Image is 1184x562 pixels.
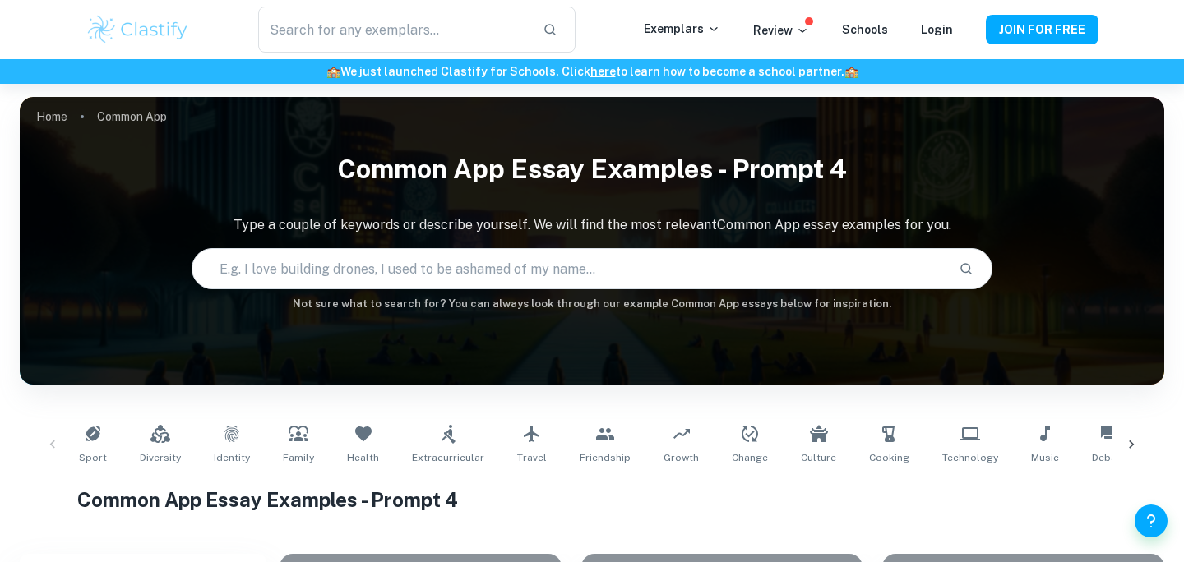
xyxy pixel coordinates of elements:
[590,65,616,78] a: here
[842,23,888,36] a: Schools
[258,7,530,53] input: Search for any exemplars...
[192,246,946,292] input: E.g. I love building drones, I used to be ashamed of my name...
[1092,450,1126,465] span: Debate
[580,450,631,465] span: Friendship
[1135,504,1168,537] button: Help and Feedback
[921,23,953,36] a: Login
[986,15,1098,44] button: JOIN FOR FREE
[3,62,1181,81] h6: We just launched Clastify for Schools. Click to learn how to become a school partner.
[77,485,1108,514] h1: Common App Essay Examples - Prompt 4
[214,450,250,465] span: Identity
[732,450,768,465] span: Change
[801,450,836,465] span: Culture
[86,13,190,46] img: Clastify logo
[644,20,720,38] p: Exemplars
[664,450,699,465] span: Growth
[753,21,809,39] p: Review
[412,450,484,465] span: Extracurricular
[326,65,340,78] span: 🏫
[20,143,1164,196] h1: Common App Essay Examples - Prompt 4
[20,215,1164,235] p: Type a couple of keywords or describe yourself. We will find the most relevant Common App essay e...
[97,108,167,126] p: Common App
[1031,450,1059,465] span: Music
[952,255,980,283] button: Search
[347,450,379,465] span: Health
[942,450,998,465] span: Technology
[844,65,858,78] span: 🏫
[140,450,181,465] span: Diversity
[20,296,1164,312] h6: Not sure what to search for? You can always look through our example Common App essays below for ...
[517,450,547,465] span: Travel
[869,450,909,465] span: Cooking
[79,450,107,465] span: Sport
[283,450,314,465] span: Family
[36,105,67,128] a: Home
